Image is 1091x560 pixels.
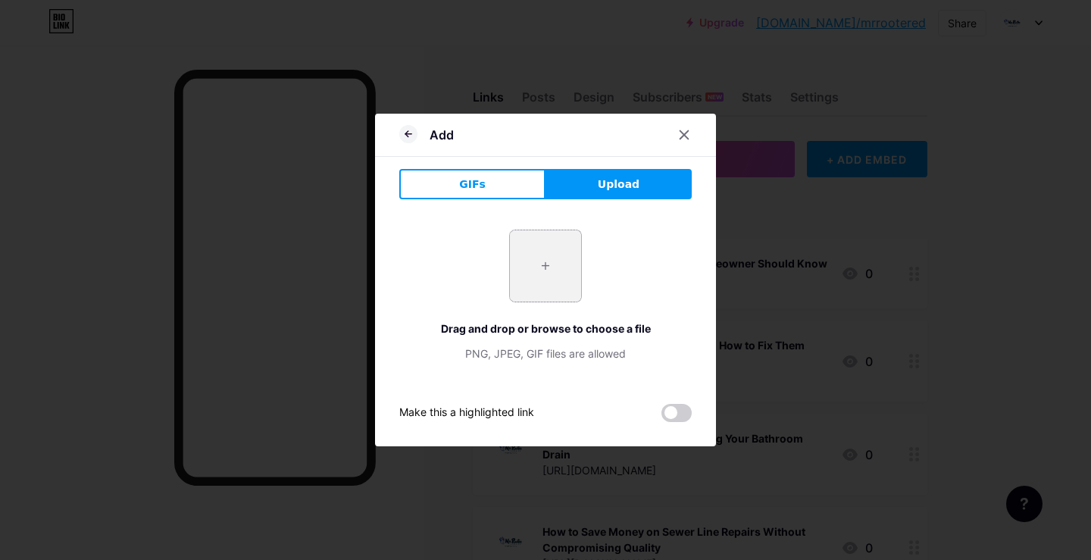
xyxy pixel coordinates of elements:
span: Upload [598,177,639,192]
div: Make this a highlighted link [399,404,534,422]
div: PNG, JPEG, GIF files are allowed [399,346,692,361]
button: GIFs [399,169,545,199]
div: Add [430,126,454,144]
button: Upload [545,169,692,199]
span: GIFs [459,177,486,192]
div: Drag and drop or browse to choose a file [399,321,692,336]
